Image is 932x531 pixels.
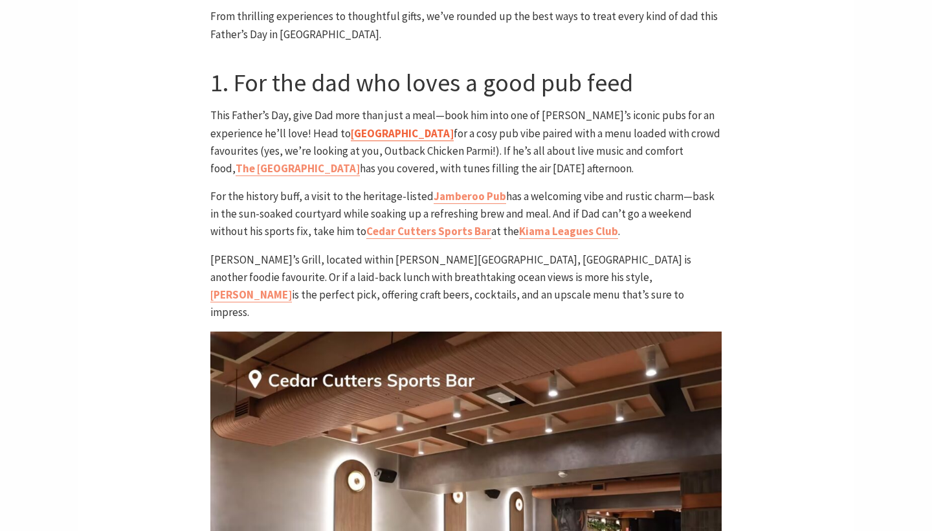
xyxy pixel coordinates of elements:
a: [GEOGRAPHIC_DATA] [351,126,454,141]
h3: 1. For the dad who loves a good pub feed [210,68,721,98]
p: This Father’s Day, give Dad more than just a meal—book him into one of [PERSON_NAME]’s iconic pub... [210,107,721,177]
a: The [GEOGRAPHIC_DATA] [236,161,360,176]
a: Cedar Cutters Sports Bar [366,224,491,239]
a: [PERSON_NAME] [210,288,292,302]
p: [PERSON_NAME]’s Grill, located within [PERSON_NAME][GEOGRAPHIC_DATA], [GEOGRAPHIC_DATA] is anothe... [210,251,721,322]
a: Kiama Leagues Club [519,224,618,239]
p: For the history buff, a visit to the heritage-listed has a welcoming vibe and rustic charm—bask i... [210,188,721,241]
a: Jamberoo Pub [434,189,506,204]
p: From thrilling experiences to thoughtful gifts, we’ve rounded up the best ways to treat every kin... [210,8,721,43]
